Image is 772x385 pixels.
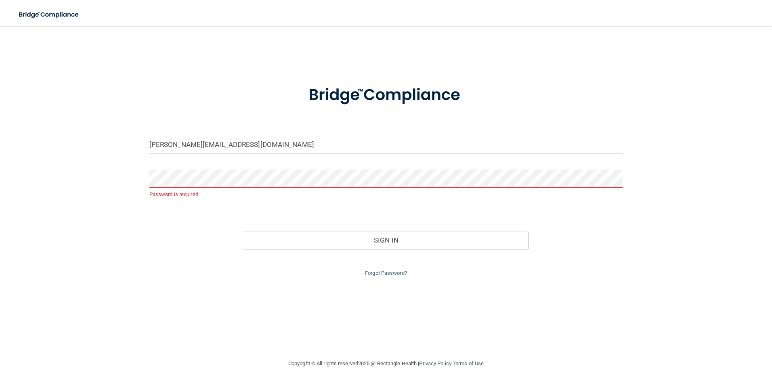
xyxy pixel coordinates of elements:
a: Privacy Policy [419,360,451,366]
div: Copyright © All rights reserved 2025 @ Rectangle Health | | [239,351,533,377]
iframe: Drift Widget Chat Controller [632,328,762,360]
a: Forgot Password? [365,270,407,276]
img: bridge_compliance_login_screen.278c3ca4.svg [292,74,480,116]
input: Email [149,136,623,154]
img: bridge_compliance_login_screen.278c3ca4.svg [12,6,86,23]
p: Password is required [149,190,623,199]
a: Terms of Use [453,360,484,366]
button: Sign In [244,231,528,249]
